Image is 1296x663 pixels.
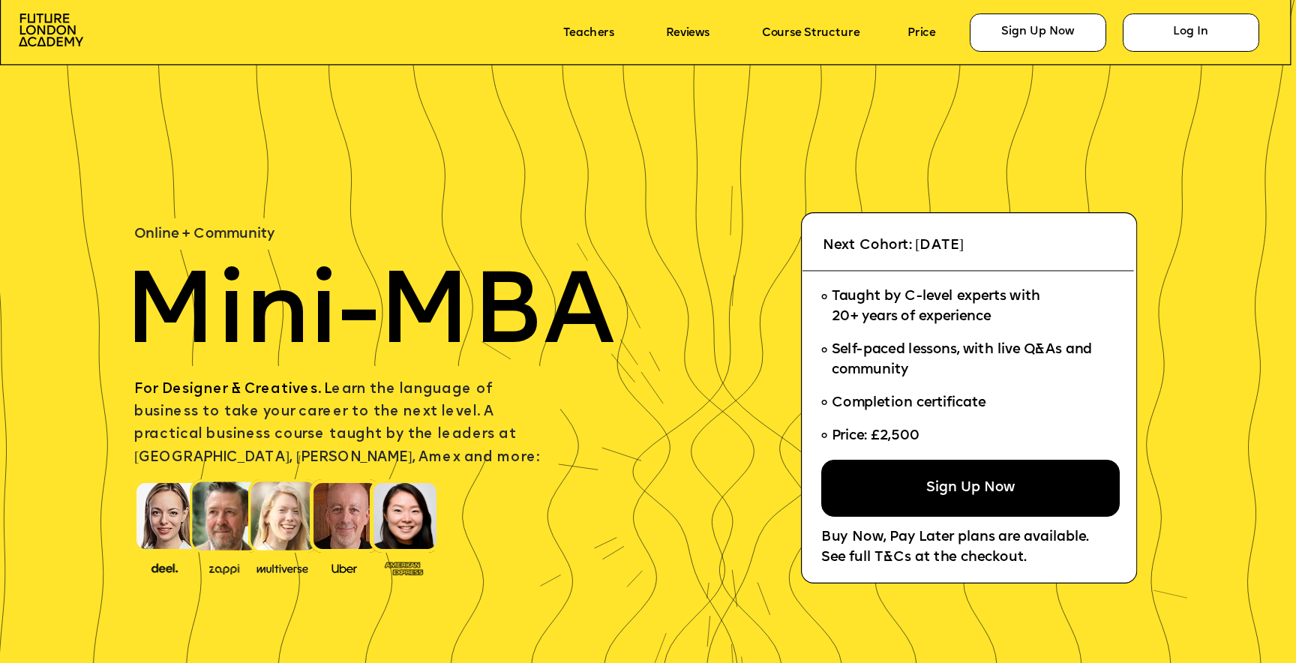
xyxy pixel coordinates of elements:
img: image-b7d05013-d886-4065-8d38-3eca2af40620.png [252,559,313,575]
img: image-93eab660-639c-4de6-957c-4ae039a0235a.png [379,558,430,577]
span: Mini-MBA [124,266,615,367]
span: earn the language of business to take your career to the next level. A practical business course ... [134,382,538,465]
a: Reviews [666,26,709,39]
span: Online + Community [134,227,274,241]
span: Self-paced lessons, with live Q&As and community [832,343,1096,378]
img: image-aac980e9-41de-4c2d-a048-f29dd30a0068.png [19,13,83,46]
img: image-99cff0b2-a396-4aab-8550-cf4071da2cb9.png [319,560,370,574]
a: Teachers [563,26,614,39]
a: Course Structure [762,26,859,39]
span: Price: £2,500 [832,430,920,444]
span: Completion certificate [832,397,986,411]
img: image-b2f1584c-cbf7-4a77-bbe0-f56ae6ee31f2.png [199,560,250,574]
span: Taught by C-level experts with 20+ years of experience [832,290,1040,325]
span: Next Cohort: [DATE] [823,238,964,253]
img: image-388f4489-9820-4c53-9b08-f7df0b8d4ae2.png [139,559,190,575]
a: Price [907,26,935,39]
span: Buy Now, Pay Later plans are available. [821,531,1088,545]
span: See full T&Cs at the checkout. [821,551,1026,565]
span: For Designer & Creatives. L [134,382,331,397]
